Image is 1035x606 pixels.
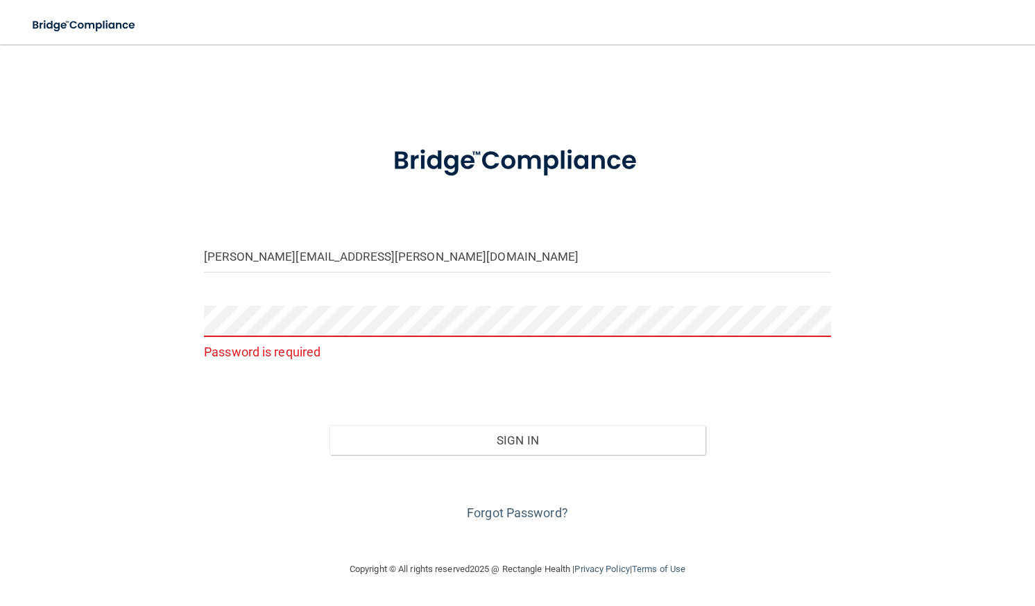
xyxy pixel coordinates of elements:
[632,564,685,574] a: Terms of Use
[330,425,705,456] button: Sign In
[204,241,831,272] input: Email
[366,128,669,195] img: bridge_compliance_login_screen.278c3ca4.svg
[574,564,629,574] a: Privacy Policy
[795,508,1018,563] iframe: Drift Widget Chat Controller
[467,505,568,520] a: Forgot Password?
[264,547,771,591] div: Copyright © All rights reserved 2025 @ Rectangle Health | |
[204,340,831,363] p: Password is required
[21,11,148,40] img: bridge_compliance_login_screen.278c3ca4.svg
